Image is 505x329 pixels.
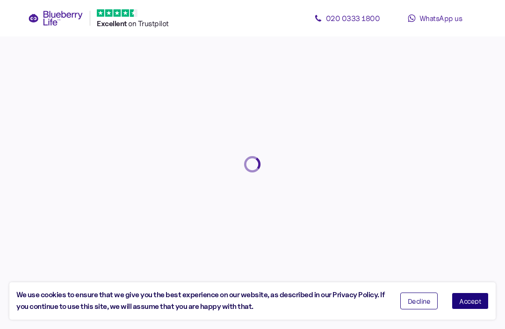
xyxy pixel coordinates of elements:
[128,19,169,28] span: on Trustpilot
[452,293,489,309] button: Accept cookies
[459,298,481,304] span: Accept
[326,14,380,23] span: 020 0333 1800
[97,19,128,28] span: Excellent ️
[419,14,462,23] span: WhatsApp us
[305,9,389,28] a: 020 0333 1800
[393,9,477,28] a: WhatsApp us
[16,289,386,313] div: We use cookies to ensure that we give you the best experience on our website, as described in our...
[400,293,438,309] button: Decline cookies
[408,298,431,304] span: Decline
